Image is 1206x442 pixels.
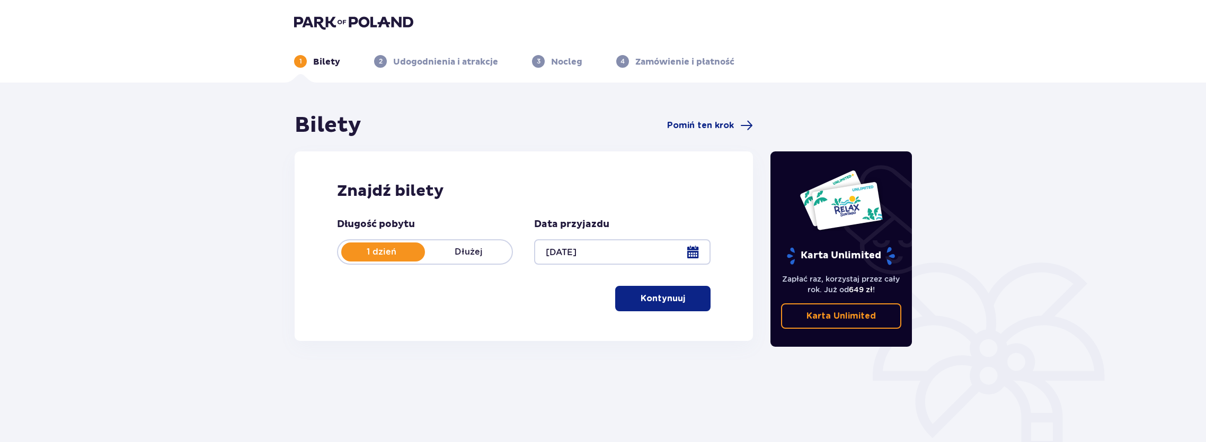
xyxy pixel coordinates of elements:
p: Długość pobytu [337,218,415,231]
p: Zapłać raz, korzystaj przez cały rok. Już od ! [781,274,902,295]
span: 649 zł [849,285,873,294]
img: Dwie karty całoroczne do Suntago z napisem 'UNLIMITED RELAX', na białym tle z tropikalnymi liśćmi... [799,169,883,231]
h1: Bilety [295,112,361,139]
div: 4Zamówienie i płatność [616,55,734,68]
p: Nocleg [551,56,582,68]
p: Data przyjazdu [534,218,609,231]
p: 3 [537,57,540,66]
p: Dłużej [425,246,512,258]
p: 4 [620,57,625,66]
p: Karta Unlimited [806,310,876,322]
p: Bilety [313,56,340,68]
a: Pomiń ten krok [667,119,753,132]
div: 2Udogodnienia i atrakcje [374,55,498,68]
div: 1Bilety [294,55,340,68]
a: Karta Unlimited [781,303,902,329]
p: Karta Unlimited [786,247,896,265]
p: Udogodnienia i atrakcje [393,56,498,68]
div: 3Nocleg [532,55,582,68]
p: 1 dzień [338,246,425,258]
p: Kontynuuj [641,293,685,304]
img: Park of Poland logo [294,15,413,30]
span: Pomiń ten krok [667,120,734,131]
h2: Znajdź bilety [337,181,711,201]
p: Zamówienie i płatność [635,56,734,68]
p: 2 [379,57,383,66]
p: 1 [299,57,302,66]
button: Kontynuuj [615,286,711,311]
